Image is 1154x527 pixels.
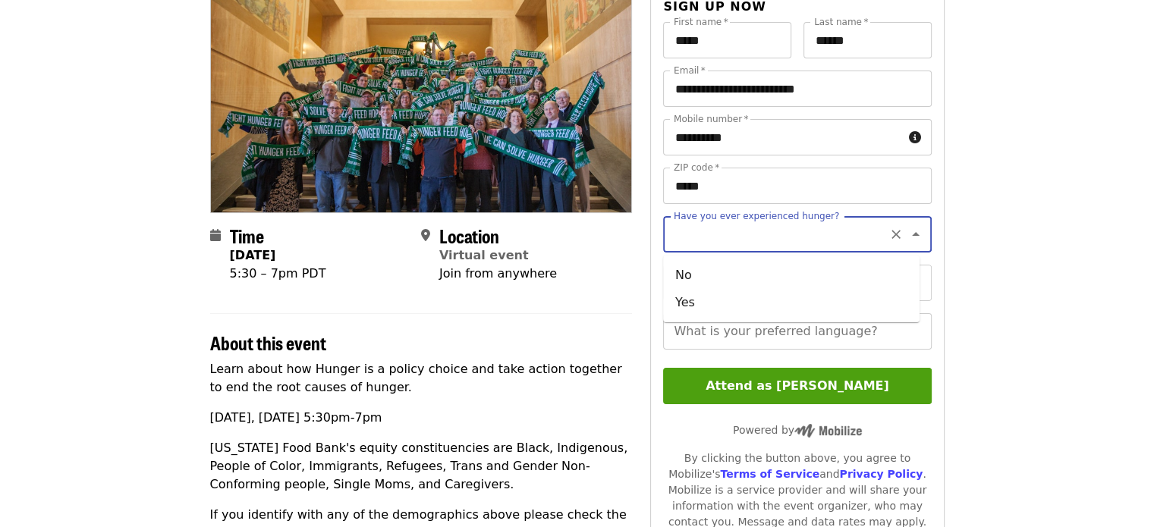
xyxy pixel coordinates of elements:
li: Yes [663,289,920,316]
input: Mobile number [663,119,902,155]
li: No [663,262,920,289]
strong: [DATE] [230,248,276,262]
span: Join from anywhere [439,266,557,281]
i: calendar icon [210,228,221,243]
button: Attend as [PERSON_NAME] [663,368,931,404]
input: Email [663,71,931,107]
a: Privacy Policy [839,468,923,480]
i: map-marker-alt icon [421,228,430,243]
label: Have you ever experienced hunger? [674,212,839,221]
label: First name [674,17,728,27]
span: About this event [210,329,326,356]
label: Last name [814,17,868,27]
span: Powered by [733,424,862,436]
label: Email [674,66,706,75]
p: Learn about how Hunger is a policy choice and take action together to end the root causes of hunger. [210,360,633,397]
label: Mobile number [674,114,748,124]
a: Virtual event [439,248,529,262]
input: What is your preferred language? [663,313,931,350]
input: Last name [803,22,932,58]
span: Time [230,222,264,249]
div: 5:30 – 7pm PDT [230,265,326,283]
input: ZIP code [663,168,931,204]
label: ZIP code [674,163,719,172]
button: Clear [885,224,907,245]
a: Terms of Service [720,468,819,480]
input: First name [663,22,791,58]
img: Powered by Mobilize [794,424,862,438]
span: Location [439,222,499,249]
button: Close [905,224,926,245]
p: [DATE], [DATE] 5:30pm-7pm [210,409,633,427]
i: circle-info icon [909,130,921,145]
p: [US_STATE] Food Bank's equity constituencies are Black, Indigenous, People of Color, Immigrants, ... [210,439,633,494]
